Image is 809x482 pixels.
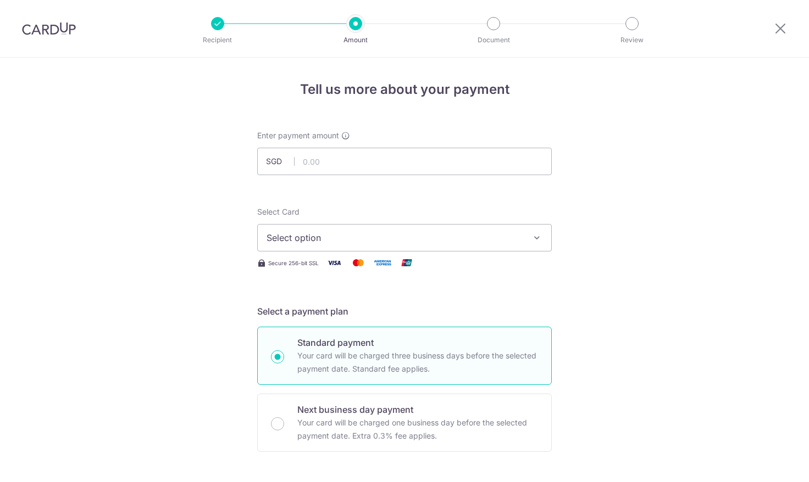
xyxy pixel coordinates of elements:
[591,35,673,46] p: Review
[257,148,552,175] input: 0.00
[22,22,76,35] img: CardUp
[297,336,538,349] p: Standard payment
[177,35,258,46] p: Recipient
[266,156,295,167] span: SGD
[257,80,552,99] h4: Tell us more about your payment
[257,207,300,216] span: translation missing: en.payables.payment_networks.credit_card.summary.labels.select_card
[323,256,345,270] img: Visa
[453,35,534,46] p: Document
[297,416,538,442] p: Your card will be charged one business day before the selected payment date. Extra 0.3% fee applies.
[257,224,552,251] button: Select option
[297,349,538,375] p: Your card will be charged three business days before the selected payment date. Standard fee appl...
[268,259,319,267] span: Secure 256-bit SSL
[267,231,523,244] span: Select option
[297,403,538,416] p: Next business day payment
[396,256,418,270] img: Union Pay
[257,305,552,318] h5: Select a payment plan
[347,256,369,270] img: Mastercard
[315,35,396,46] p: Amount
[257,130,339,141] span: Enter payment amount
[372,256,394,270] img: American Express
